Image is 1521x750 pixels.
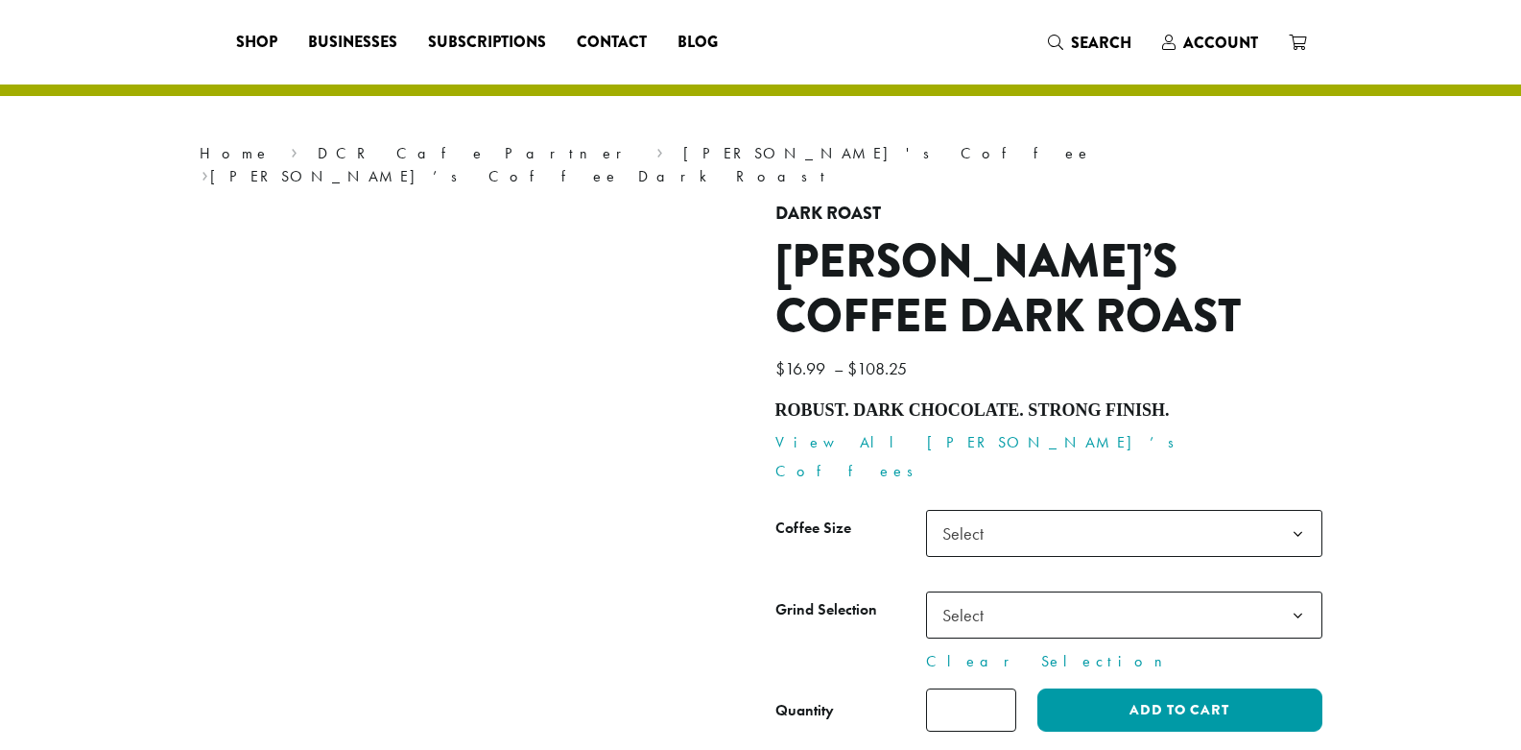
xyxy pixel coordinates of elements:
label: Coffee Size [775,515,926,543]
span: Account [1183,32,1258,54]
bdi: 16.99 [775,357,830,379]
span: $ [775,357,785,379]
span: – [834,357,844,379]
label: Grind Selection [775,596,926,624]
a: View All [PERSON_NAME]’s Coffees [775,432,1187,481]
h1: [PERSON_NAME]’s Coffee Dark Roast [775,234,1322,345]
span: $ [847,357,857,379]
span: Select [935,596,1003,634]
span: Shop [236,31,277,55]
span: Select [926,592,1322,639]
a: [PERSON_NAME]'s Coffee [683,143,1092,163]
input: Product quantity [926,689,1016,732]
a: Clear Selection [926,650,1322,673]
a: Search [1033,27,1147,59]
a: Shop [221,27,293,58]
span: Subscriptions [428,31,546,55]
span: Businesses [308,31,397,55]
span: Contact [577,31,647,55]
span: Blog [677,31,718,55]
bdi: 108.25 [847,357,912,379]
button: Add to cart [1037,689,1321,732]
span: Select [935,515,1003,552]
a: Home [200,143,271,163]
span: Select [926,510,1322,557]
span: › [202,158,208,188]
span: › [291,135,297,165]
span: › [656,135,663,165]
h4: Dark Roast [775,204,1322,225]
span: Search [1071,32,1131,54]
h4: Robust. Dark Chocolate. Strong Finish. [775,400,1322,422]
a: DCR Cafe Partner [318,143,635,163]
div: Quantity [775,699,834,722]
nav: Breadcrumb [200,142,1322,188]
